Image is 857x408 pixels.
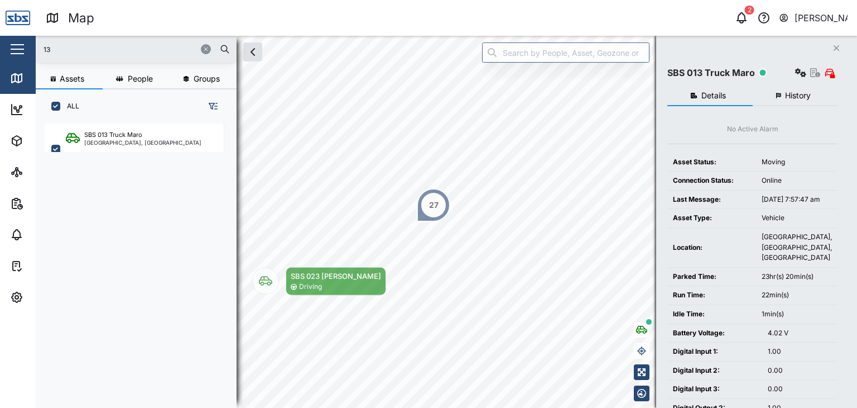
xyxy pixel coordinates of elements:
[29,197,67,210] div: Reports
[673,157,750,168] div: Asset Status:
[673,384,757,395] div: Digital Input 3:
[45,120,236,399] div: grid
[84,140,201,145] div: [GEOGRAPHIC_DATA], [GEOGRAPHIC_DATA]
[673,175,750,186] div: Connection Status:
[29,260,60,272] div: Tasks
[768,366,832,376] div: 0.00
[762,213,832,224] div: Vehicle
[68,8,94,28] div: Map
[299,282,322,292] div: Driving
[29,229,64,241] div: Alarms
[252,267,386,296] div: Map marker
[29,72,54,84] div: Map
[785,92,811,99] span: History
[768,384,832,395] div: 0.00
[673,309,750,320] div: Idle Time:
[42,41,230,58] input: Search assets or drivers
[429,199,439,211] div: 27
[29,103,79,116] div: Dashboard
[417,188,450,222] div: Map marker
[291,271,381,282] div: SBS 023 [PERSON_NAME]
[778,10,848,26] button: [PERSON_NAME]
[29,291,69,303] div: Settings
[29,166,56,178] div: Sites
[762,272,832,282] div: 23hr(s) 20min(s)
[29,135,64,147] div: Assets
[6,6,30,30] img: Main Logo
[673,366,757,376] div: Digital Input 2:
[60,75,84,83] span: Assets
[482,42,649,63] input: Search by People, Asset, Geozone or Place
[762,157,832,168] div: Moving
[36,36,857,408] canvas: Map
[768,347,832,357] div: 1.00
[762,175,832,186] div: Online
[762,232,832,263] div: [GEOGRAPHIC_DATA], [GEOGRAPHIC_DATA], [GEOGRAPHIC_DATA]
[673,272,750,282] div: Parked Time:
[762,194,832,205] div: [DATE] 7:57:47 am
[194,75,220,83] span: Groups
[762,290,832,301] div: 22min(s)
[768,328,832,339] div: 4.02 V
[762,309,832,320] div: 1min(s)
[60,102,79,111] label: ALL
[673,347,757,357] div: Digital Input 1:
[701,92,726,99] span: Details
[745,6,754,15] div: 2
[673,194,750,205] div: Last Message:
[727,124,778,135] div: No Active Alarm
[673,213,750,224] div: Asset Type:
[128,75,153,83] span: People
[795,11,848,25] div: [PERSON_NAME]
[673,328,757,339] div: Battery Voltage:
[84,130,142,140] div: SBS 013 Truck Maro
[667,66,755,80] div: SBS 013 Truck Maro
[673,290,750,301] div: Run Time:
[673,243,750,253] div: Location:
